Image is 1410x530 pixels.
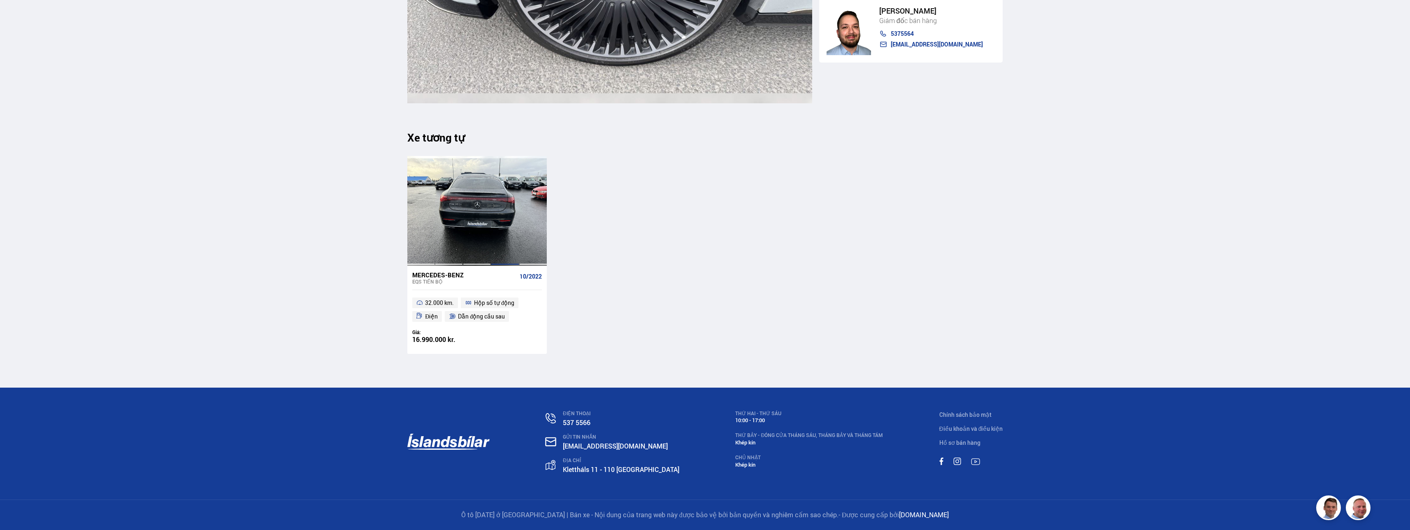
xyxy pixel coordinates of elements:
[1347,497,1372,521] img: siFngHWaQ9KaOqBr.png
[879,15,983,26] div: Giám đốc bán hàng
[412,335,455,344] font: 16.990.000 kr.
[563,418,590,427] a: 537 5566
[735,411,883,416] div: THỨ HAI - THỨ SÁU
[939,425,1003,432] a: Điều khoản và điều kiện
[939,458,943,465] img: sWpC3iNHV7nfMC_m.svg
[545,437,556,446] img: nHj8e-n-aHgjukTg.svg
[735,432,883,438] div: THỨ BẢY - Đóng cửa Tháng Sáu, Tháng Bảy và Tháng Tám
[474,298,514,308] span: Hộp số tự động
[839,510,899,519] span: - Được cung cấp bởi
[899,510,949,519] a: [DOMAIN_NAME]
[407,131,1003,144] div: Xe tương tự
[425,298,454,308] span: 32.000 km.
[735,455,883,460] div: CHỦ NHẬT
[939,439,980,446] a: Hồ sơ bán hàng
[412,279,516,284] div: EQS TIẾN BỘ
[546,460,555,470] img: gp4YpyYFnEr45R34.svg
[407,266,547,354] a: Mercedes-Benz EQS TIẾN BỘ 10/2022 32.000 km. Hộp số tự động Điện Dẫn động cầu sau Giá: 16.990.000...
[563,411,679,416] div: ĐIỆN THOẠI
[546,413,556,423] img: n0V2lOsqF3l1V2iz.svg
[563,465,679,474] a: Klettháls 11 - 110 [GEOGRAPHIC_DATA]
[563,458,679,463] div: ĐỊA CHỈ
[563,442,668,451] a: [EMAIL_ADDRESS][DOMAIN_NAME]
[735,417,883,423] div: 10:00 - 17:00
[879,41,983,48] a: [EMAIL_ADDRESS][DOMAIN_NAME]
[520,273,542,280] span: 10/2022
[939,411,992,418] a: Chính sách bảo mật
[879,7,983,15] div: [PERSON_NAME]
[563,434,679,440] div: GỬI TIN NHẮN
[971,458,980,465] img: TPE2foN3MBv8dG_-.svg
[953,458,961,465] img: MACT0LfU9bBTv6h5.svg
[412,329,477,335] div: Giá:
[891,40,983,48] font: [EMAIL_ADDRESS][DOMAIN_NAME]
[891,30,914,37] font: 5375564
[735,439,883,446] div: Khép kín
[425,311,438,321] span: Điện
[7,3,31,28] button: Mở tiện ích trò chuyện LiveChat
[407,510,1003,520] p: Ô tô [DATE] ở [GEOGRAPHIC_DATA] | Bán xe - Nội dung của trang web này được bảo vệ bởi bản quyền v...
[458,311,505,321] span: Dẫn động cầu sau
[735,462,883,468] div: Khép kín
[1317,497,1342,521] img: FbJEzSuNWCJXmdc-.webp
[879,30,983,37] a: 5375564
[827,5,871,55] img: nhp88E3Fdnt1Opn2.png
[412,271,516,279] div: Mercedes-Benz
